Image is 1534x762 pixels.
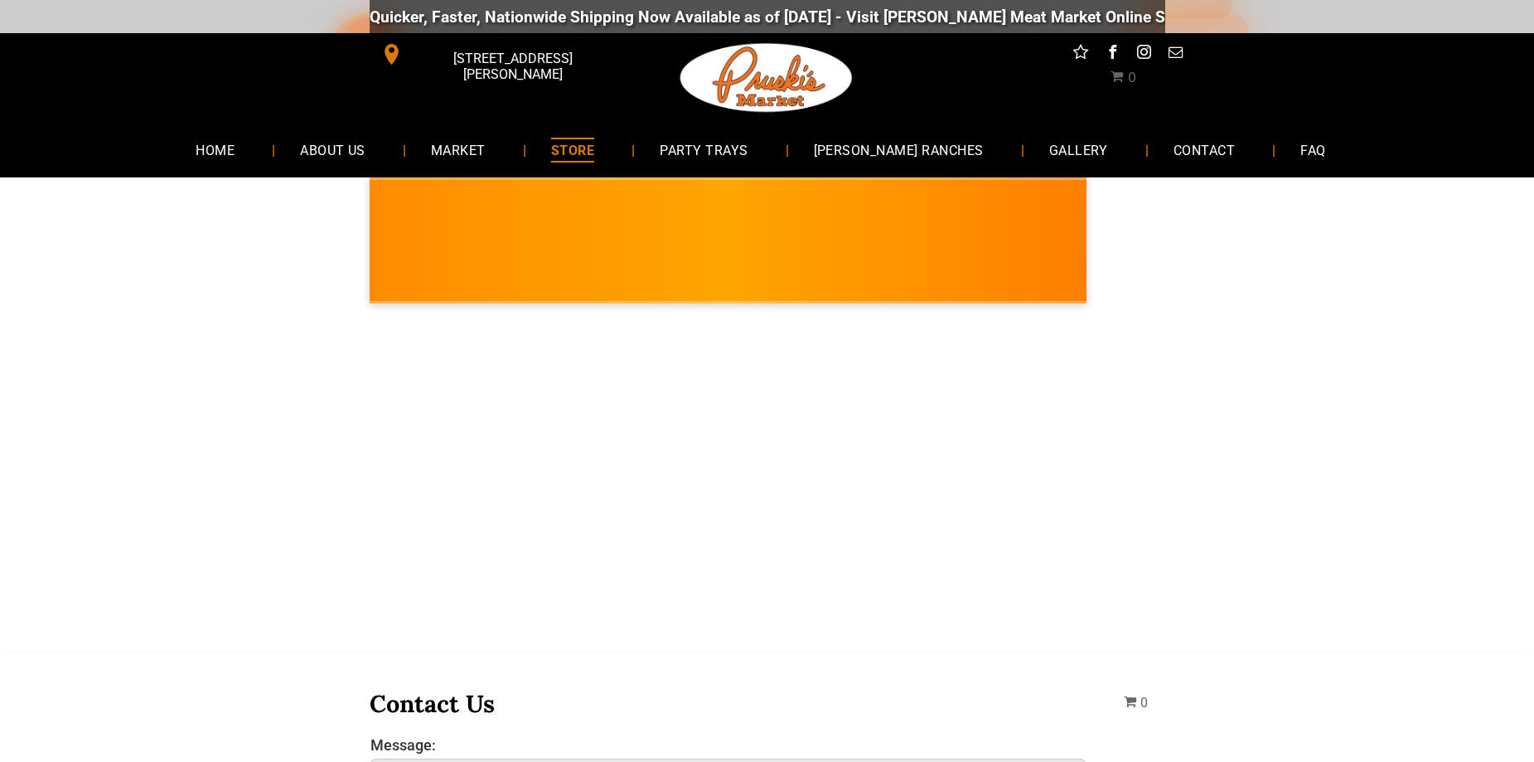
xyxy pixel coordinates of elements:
[370,688,1087,719] h3: Contact Us
[275,128,390,172] a: ABOUT US
[1149,128,1260,172] a: CONTACT
[370,41,623,67] a: [STREET_ADDRESS][PERSON_NAME]
[171,128,259,172] a: HOME
[1275,128,1350,172] a: FAQ
[635,128,772,172] a: PARTY TRAYS
[405,42,619,90] span: [STREET_ADDRESS][PERSON_NAME]
[526,128,619,172] a: STORE
[370,7,1373,27] div: Quicker, Faster, Nationwide Shipping Now Available as of [DATE] - Visit [PERSON_NAME] Meat Market...
[789,128,1009,172] a: [PERSON_NAME] RANCHES
[1024,128,1133,172] a: GALLERY
[1140,695,1148,711] span: 0
[677,33,856,123] img: Pruski-s+Market+HQ+Logo2-1920w.png
[370,736,1086,754] label: Message:
[1101,41,1123,67] a: facebook
[1070,41,1091,67] a: Social network
[1133,41,1154,67] a: instagram
[406,128,511,172] a: MARKET
[1164,41,1186,67] a: email
[1128,70,1136,85] span: 0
